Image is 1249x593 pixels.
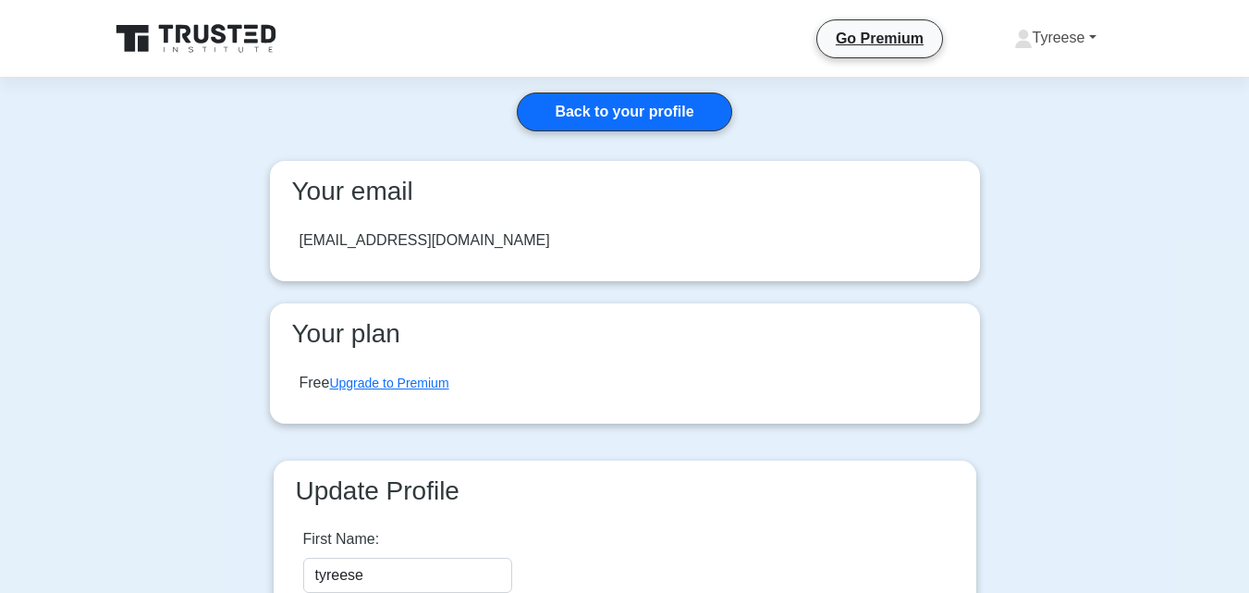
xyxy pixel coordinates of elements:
[300,372,449,394] div: Free
[285,318,965,350] h3: Your plan
[970,19,1141,56] a: Tyreese
[825,27,935,50] a: Go Premium
[329,376,448,390] a: Upgrade to Premium
[288,476,961,507] h3: Update Profile
[517,93,731,131] a: Back to your profile
[285,176,965,207] h3: Your email
[303,528,380,550] label: First Name:
[300,229,550,252] div: [EMAIL_ADDRESS][DOMAIN_NAME]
